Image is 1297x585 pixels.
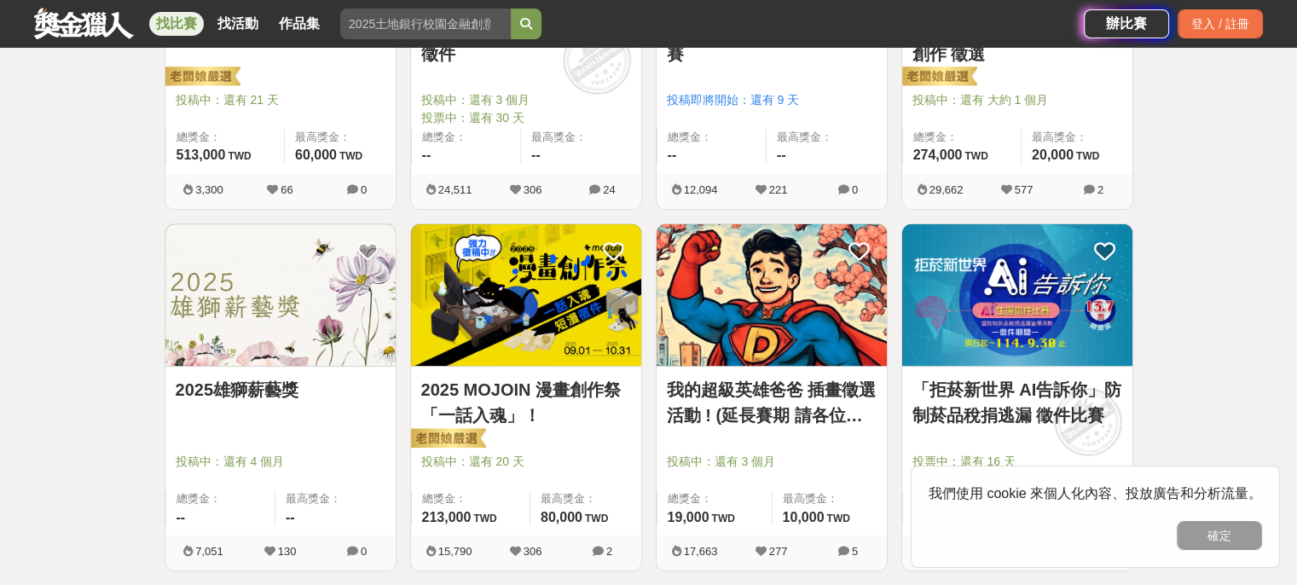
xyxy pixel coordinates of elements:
span: 總獎金： [422,129,511,146]
span: 19,000 [668,510,709,524]
input: 2025土地銀行校園金融創意挑戰賽：從你出發 開啟智慧金融新頁 [340,9,511,39]
span: -- [177,510,186,524]
span: 3,300 [195,183,223,196]
span: 總獎金： [913,129,1010,146]
span: TWD [339,150,362,162]
span: 2 [606,545,612,558]
span: TWD [964,150,987,162]
a: 我的超級英雄爸爸 插畫徵選活動 ! (延長賽期 請各位踴躍參與) [667,377,877,428]
span: -- [286,510,295,524]
img: 老闆娘嚴選 [162,66,240,90]
button: 確定 [1177,521,1262,550]
span: 306 [524,545,542,558]
span: 213,000 [422,510,472,524]
span: 24 [603,183,615,196]
a: 找活動 [211,12,265,36]
span: 最高獎金： [531,129,631,146]
span: 513,000 [177,148,226,162]
span: 130 [278,545,297,558]
span: -- [422,148,431,162]
img: 老闆娘嚴選 [899,66,977,90]
span: -- [531,148,541,162]
span: 306 [524,183,542,196]
span: 最高獎金： [541,490,631,507]
span: 17,663 [684,545,718,558]
span: 12,094 [684,183,718,196]
img: 老闆娘嚴選 [408,427,486,451]
img: Cover Image [165,224,396,367]
span: 577 [1015,183,1034,196]
img: Cover Image [657,224,887,367]
span: 最高獎金： [295,129,385,146]
span: TWD [473,513,496,524]
span: 2 [1097,183,1103,196]
span: 總獎金： [177,129,274,146]
span: 最高獎金： [286,490,385,507]
span: TWD [826,513,849,524]
a: 找比賽 [149,12,204,36]
span: 投稿中：還有 大約 1 個月 [912,91,1122,109]
a: 2025 MOJOIN 漫畫創作祭「一話入魂」！ [421,377,631,428]
img: Cover Image [902,224,1132,367]
span: 投稿中：還有 3 個月 [421,91,631,109]
span: 投稿中：還有 21 天 [176,91,385,109]
span: 60,000 [295,148,337,162]
span: 20,000 [1032,148,1074,162]
span: -- [668,148,677,162]
img: Cover Image [411,224,641,367]
span: 總獎金： [422,490,519,507]
span: TWD [585,513,608,524]
div: 登入 / 註冊 [1178,9,1263,38]
span: TWD [1076,150,1099,162]
span: 277 [769,545,788,558]
a: 2025雄獅薪藝獎 [176,377,385,403]
span: 29,662 [929,183,964,196]
span: 投稿中：還有 20 天 [421,453,631,471]
span: 0 [361,183,367,196]
span: 7,051 [195,545,223,558]
span: 15,790 [438,545,472,558]
span: 投稿即將開始：還有 9 天 [667,91,877,109]
span: 0 [852,183,858,196]
a: 辦比賽 [1084,9,1169,38]
span: 投稿中：還有 4 個月 [176,453,385,471]
span: 80,000 [541,510,582,524]
span: 0 [361,545,367,558]
span: 66 [281,183,292,196]
span: 274,000 [913,148,963,162]
span: 投票中：還有 30 天 [421,109,631,127]
span: 總獎金： [668,490,761,507]
span: 投票中：還有 16 天 [912,453,1122,471]
span: 221 [769,183,788,196]
span: 總獎金： [668,129,756,146]
span: TWD [711,513,734,524]
span: 10,000 [783,510,825,524]
span: -- [777,148,786,162]
span: 24,511 [438,183,472,196]
span: 投稿中：還有 3 個月 [667,453,877,471]
span: 最高獎金： [783,490,877,507]
span: 最高獎金： [777,129,877,146]
span: 我們使用 cookie 來個人化內容、投放廣告和分析流量。 [929,486,1262,501]
span: 總獎金： [177,490,265,507]
span: 5 [852,545,858,558]
span: 最高獎金： [1032,129,1122,146]
span: TWD [228,150,251,162]
a: 「拒菸新世界 AI告訴你」防制菸品稅捐逃漏 徵件比賽 [912,377,1122,428]
a: 作品集 [272,12,327,36]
